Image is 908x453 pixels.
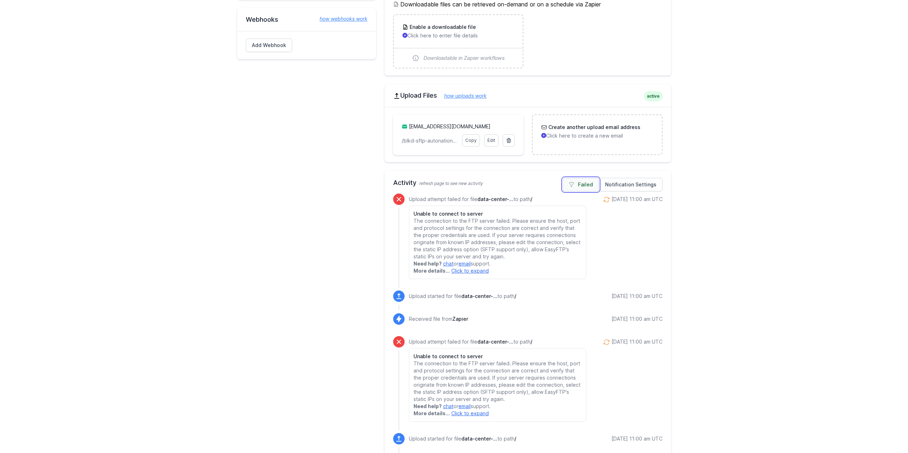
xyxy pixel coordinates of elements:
[419,181,483,186] span: refresh page to see new activity
[409,435,516,442] p: Upload started for file to path
[393,91,663,100] h2: Upload Files
[541,132,653,139] p: Click here to create a new email
[458,403,471,409] a: email
[414,260,582,267] p: or support.
[246,38,292,52] a: Add Webhook
[246,15,367,24] h2: Webhooks
[547,124,640,131] h3: Create another upload email address
[533,115,661,148] a: Create another upload email address Click here to create a new email
[409,315,468,323] p: Received file from
[514,293,516,299] span: /
[393,178,663,188] h2: Activity
[414,353,582,360] h6: Unable to connect to server
[644,91,663,101] span: active
[531,196,532,202] span: /
[477,339,513,345] span: data-center-1757934026.csv
[484,134,498,146] a: Edit
[612,315,663,323] div: [DATE] 11:00 am UTC
[414,410,450,416] strong: More details...
[458,261,471,267] a: email
[414,360,582,403] p: The connection to the FTP server failed. Please ensure the host, port and protocol settings for t...
[612,435,663,442] div: [DATE] 11:00 am UTC
[462,134,480,146] a: Copy
[414,210,582,217] h6: Unable to connect to server
[443,403,453,409] a: chat
[461,436,497,442] span: data-center-1757934026.csv
[414,261,442,267] strong: Need help?
[443,261,453,267] a: chat
[409,123,491,129] a: [EMAIL_ADDRESS][DOMAIN_NAME]
[409,293,516,300] p: Upload started for file to path
[437,93,487,99] a: how uploads work
[408,24,476,31] h3: Enable a downloadable file
[414,268,450,274] strong: More details...
[612,293,663,300] div: [DATE] 11:00 am UTC
[612,196,663,203] div: [DATE] 11:00 am UTC
[452,316,468,322] span: Zapier
[402,32,514,39] p: Click here to enter file details
[612,338,663,345] div: [DATE] 11:00 am UTC
[423,55,505,62] span: Downloadable in Zapier workflows
[414,217,582,260] p: The connection to the FTP server failed. Please ensure the host, port and protocol settings for t...
[872,417,899,444] iframe: Drift Widget Chat Controller
[414,403,442,409] strong: Need help?
[409,338,586,345] p: Upload attempt failed for file to path
[563,178,599,191] a: Failed
[514,436,516,442] span: /
[313,15,367,22] a: how webhooks work
[599,178,663,191] a: Notification Settings
[477,196,513,202] span: data-center-1758020411.csv
[402,137,458,144] p: /blkd-sftp-autonation/data-center
[451,268,489,274] a: Click to expand
[409,196,586,203] p: Upload attempt failed for file to path
[414,403,582,410] p: or support.
[394,15,523,68] a: Enable a downloadable file Click here to enter file details Downloadable in Zapier workflows
[531,339,532,345] span: /
[461,293,497,299] span: data-center-1758020411.csv
[451,410,489,416] a: Click to expand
